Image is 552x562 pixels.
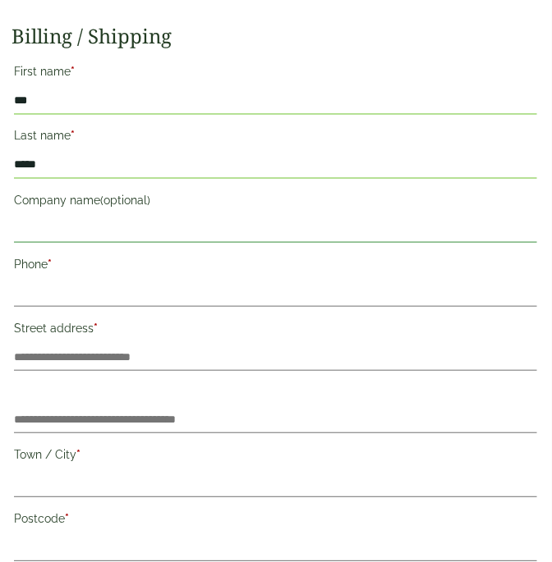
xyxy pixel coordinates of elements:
[71,65,76,78] abbr: required
[66,511,70,524] abbr: required
[15,442,537,470] label: Town / City
[15,124,537,152] label: Last name
[71,129,76,142] abbr: required
[15,252,537,280] label: Phone
[15,60,537,88] label: First name
[15,188,537,216] label: Company name
[94,321,99,334] abbr: required
[77,447,81,460] abbr: required
[101,193,151,206] span: (optional)
[12,25,540,48] h2: Billing / Shipping
[15,506,537,534] label: Postcode
[15,316,537,344] label: Street address
[48,257,53,270] abbr: required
